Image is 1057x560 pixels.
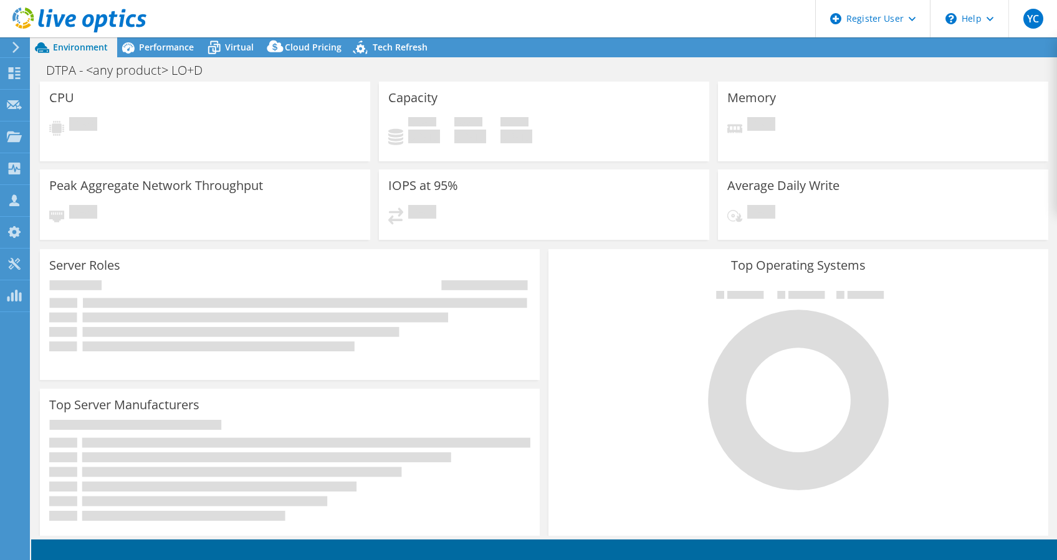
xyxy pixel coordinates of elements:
[747,205,775,222] span: Pending
[41,64,222,77] h1: DTPA - <any product> LO+D
[558,259,1039,272] h3: Top Operating Systems
[69,205,97,222] span: Pending
[388,91,438,105] h3: Capacity
[49,259,120,272] h3: Server Roles
[408,130,440,143] h4: 0 GiB
[747,117,775,134] span: Pending
[139,41,194,53] span: Performance
[225,41,254,53] span: Virtual
[454,130,486,143] h4: 0 GiB
[500,130,532,143] h4: 0 GiB
[388,179,458,192] h3: IOPS at 95%
[500,117,528,130] span: Total
[373,41,428,53] span: Tech Refresh
[69,117,97,134] span: Pending
[49,179,263,192] h3: Peak Aggregate Network Throughput
[408,205,436,222] span: Pending
[1023,9,1043,29] span: YC
[285,41,342,53] span: Cloud Pricing
[408,117,436,130] span: Used
[53,41,108,53] span: Environment
[727,91,776,105] h3: Memory
[49,398,199,412] h3: Top Server Manufacturers
[727,179,839,192] h3: Average Daily Write
[454,117,482,130] span: Free
[945,13,957,24] svg: \n
[49,91,74,105] h3: CPU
